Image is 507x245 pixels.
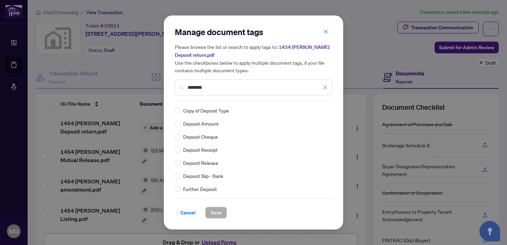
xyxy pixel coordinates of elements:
span: Cancel [180,207,196,218]
button: Open asap [479,221,500,242]
span: Deposit Cheque [183,133,218,140]
span: Deposit Receipt [183,146,218,153]
span: Further Deposit [183,185,217,193]
span: close [323,85,328,90]
span: close [324,29,328,34]
button: Cancel [175,207,201,219]
span: Deposit Slip - Bank [183,172,223,180]
h5: Please browse the list or search to apply tags to: Use the checkboxes below to apply multiple doc... [175,43,332,74]
button: Save [205,207,227,219]
span: Copy of Deposit Type [183,107,229,114]
h2: Manage document tags [175,26,332,38]
span: Deposit Release [183,159,218,167]
span: Deposit Amount [183,120,219,127]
